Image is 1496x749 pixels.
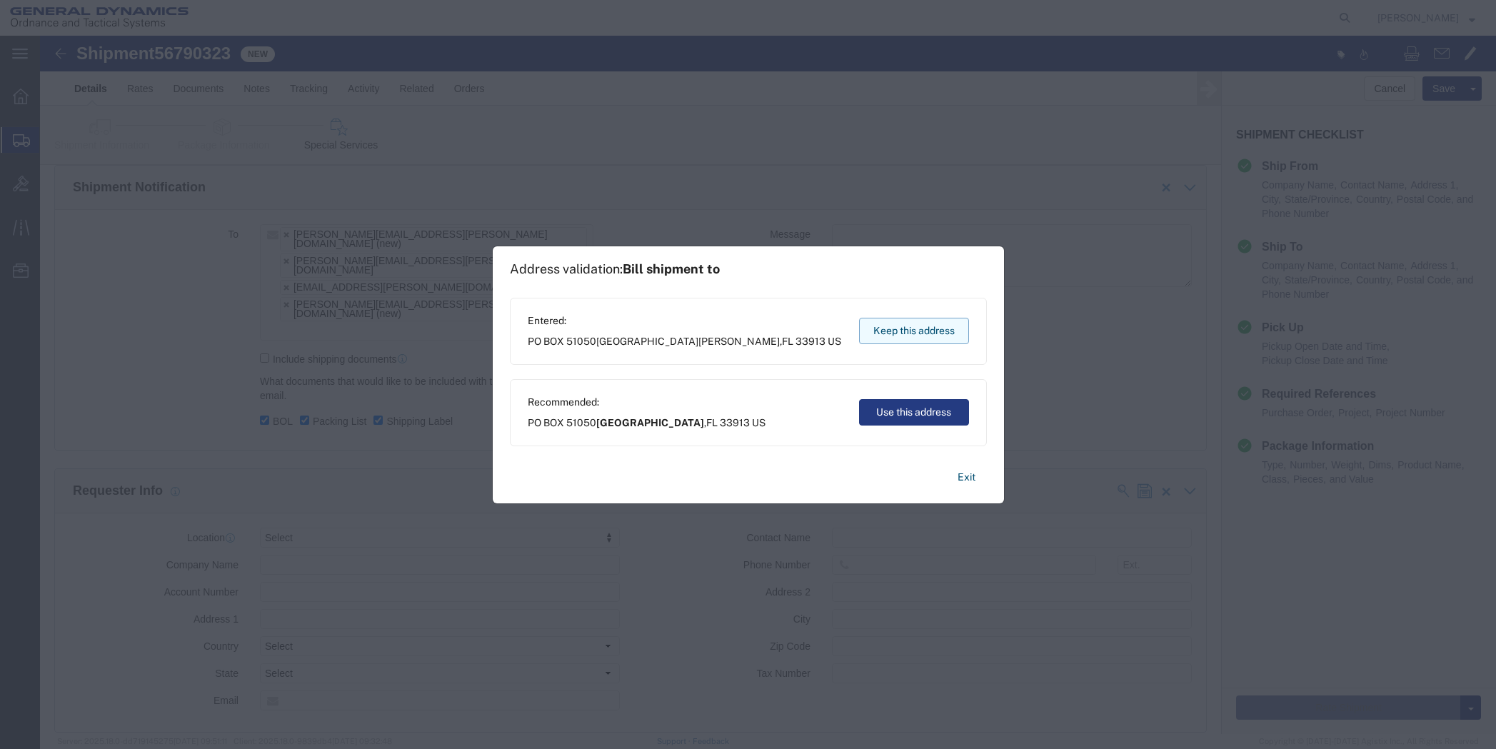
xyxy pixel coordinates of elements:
span: Recommended: [528,395,765,410]
span: 33913 [720,417,750,428]
button: Use this address [859,399,969,426]
span: [GEOGRAPHIC_DATA][PERSON_NAME] [596,336,780,347]
button: Keep this address [859,318,969,344]
span: US [828,336,841,347]
span: PO BOX 51050 , [528,334,841,349]
button: Exit [946,465,987,490]
span: US [752,417,765,428]
span: 33913 [795,336,825,347]
span: Bill shipment to [623,261,720,276]
span: PO BOX 51050 , [528,416,765,431]
span: [GEOGRAPHIC_DATA] [596,417,704,428]
span: FL [706,417,718,428]
span: Entered: [528,313,841,328]
span: FL [782,336,793,347]
h1: Address validation: [510,261,720,277]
